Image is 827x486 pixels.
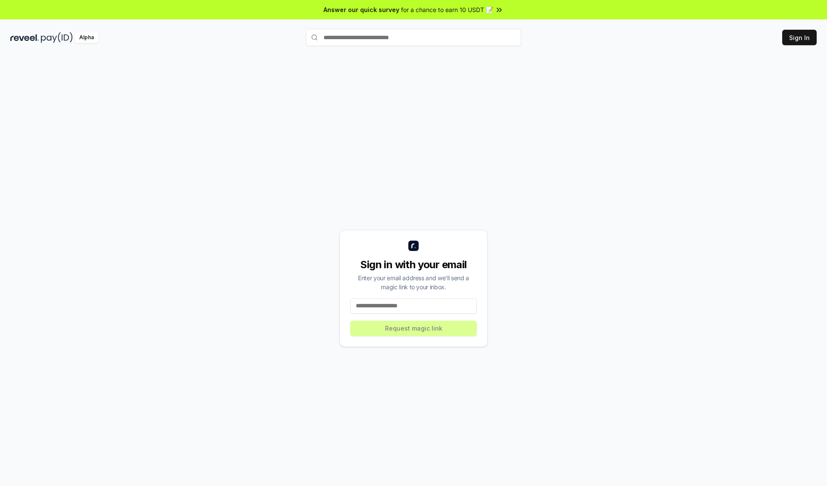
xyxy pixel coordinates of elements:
img: pay_id [41,32,73,43]
div: Sign in with your email [350,258,477,272]
div: Enter your email address and we’ll send a magic link to your inbox. [350,273,477,291]
button: Sign In [782,30,817,45]
div: Alpha [75,32,99,43]
span: Answer our quick survey [323,5,399,14]
span: for a chance to earn 10 USDT 📝 [401,5,493,14]
img: logo_small [408,241,419,251]
img: reveel_dark [10,32,39,43]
